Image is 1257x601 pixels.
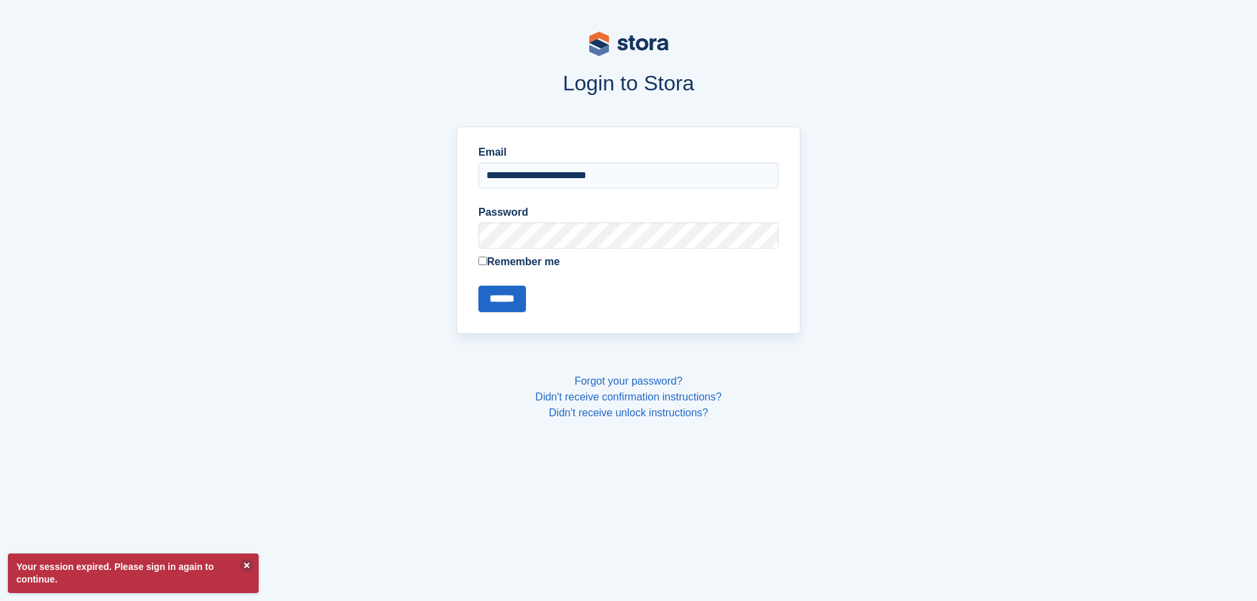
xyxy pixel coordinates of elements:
label: Password [478,205,779,220]
input: Remember me [478,257,487,265]
a: Didn't receive confirmation instructions? [535,391,721,402]
img: stora-logo-53a41332b3708ae10de48c4981b4e9114cc0af31d8433b30ea865607fb682f29.svg [589,32,668,56]
a: Forgot your password? [575,375,683,387]
h1: Login to Stora [205,71,1052,95]
a: Didn't receive unlock instructions? [549,407,708,418]
label: Email [478,144,779,160]
label: Remember me [478,254,779,270]
p: Your session expired. Please sign in again to continue. [8,554,259,593]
